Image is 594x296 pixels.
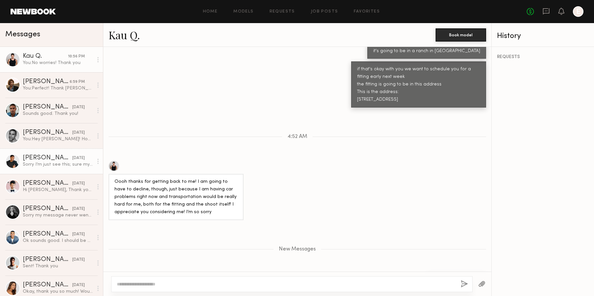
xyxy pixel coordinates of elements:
div: [DATE] [72,282,85,288]
div: [DATE] [72,155,85,161]
span: 4:52 AM [287,134,307,140]
div: Sent! Thank you [23,263,93,269]
div: [DATE] [72,181,85,187]
div: Oooh thanks for getting back to me! I am going to have to decline, though, just because I am havi... [115,178,238,216]
div: [DATE] [72,104,85,111]
div: You: Hey [PERSON_NAME]! Hope you’re doing well. This is [PERSON_NAME] from Rebel Marketing, an ag... [23,136,93,142]
a: Home [203,10,218,14]
div: Sorry I’m just see this; sure my number is [PHONE_NUMBER] Talk soon! [23,161,93,168]
a: Favorites [354,10,380,14]
span: Messages [5,31,40,38]
div: [DATE] [72,130,85,136]
div: Sounds good. Thank you! [23,111,93,117]
div: You: Perfect! Thank [PERSON_NAME] [23,85,93,91]
div: Ok sounds good. I should be able to send something in [DATE]. [23,238,93,244]
a: Job Posts [311,10,338,14]
div: it's going to be in a ranch in [GEOGRAPHIC_DATA] [373,48,480,55]
a: E [573,6,583,17]
div: [DATE] [72,257,85,263]
div: [DATE] [72,206,85,212]
a: Book model [436,32,486,37]
div: Hi [PERSON_NAME], Thank you so much for reaching out, and I sincerely apologize for the delay — I... [23,187,93,193]
div: You: No worries! Thank you [23,60,93,66]
a: Requests [270,10,295,14]
div: History [497,32,589,40]
div: [PERSON_NAME] [23,129,72,136]
div: [PERSON_NAME] [23,256,72,263]
div: [PERSON_NAME] [23,104,72,111]
a: Models [233,10,253,14]
div: [PERSON_NAME] [23,180,72,187]
button: Book model [436,28,486,42]
div: Kau Q. [23,53,68,60]
div: if that's okay with you we want to schedule you for a fitting early next week the fitting is goin... [357,66,480,104]
span: New Messages [279,247,316,252]
a: Kau Q. [109,28,140,42]
div: Sorry my message never went through! Must have had bad signal. I would have to do a 750 minimum u... [23,212,93,218]
div: [PERSON_NAME] [23,155,72,161]
div: 6:59 PM [70,79,85,85]
div: [PERSON_NAME] [23,79,70,85]
div: [PERSON_NAME] [23,231,72,238]
div: Okay, thank you so much! Would you like me to still submit a self tape just in case? [23,288,93,295]
div: [PERSON_NAME] [23,206,72,212]
div: [PERSON_NAME] [23,282,72,288]
div: 10:56 PM [68,53,85,60]
div: [DATE] [72,231,85,238]
div: REQUESTS [497,55,589,59]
